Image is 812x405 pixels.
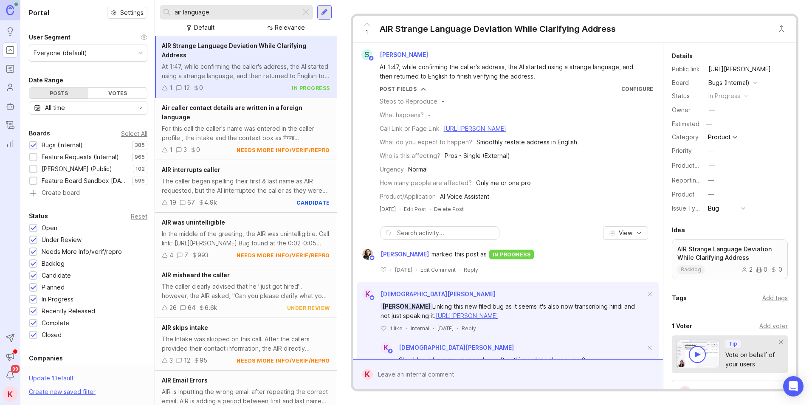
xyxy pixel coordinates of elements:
span: AIR was unintelligible [162,219,225,226]
div: Board [672,78,702,87]
a: Portal [3,42,18,58]
div: 67 [187,198,195,207]
span: Settings [120,8,144,17]
div: Companies [29,353,63,363]
div: Delete Post [434,205,464,213]
div: — [709,161,715,170]
div: Category [672,132,702,142]
div: 4 [169,250,173,260]
div: 6.6k [205,303,217,312]
div: Vote on behalf of your users [725,350,779,369]
div: under review [287,304,330,312]
span: AIR Strange Language Deviation While Clarifying Address [162,42,306,59]
div: AI Voice Assistant [440,192,489,201]
a: Settings [107,7,147,19]
div: · [399,205,400,213]
span: [PERSON_NAME] [381,250,429,259]
a: K[DEMOGRAPHIC_DATA][PERSON_NAME] [375,342,514,353]
div: Linking this new filed bug as it seems it's also now transcribing hindi and not just speaking it. [381,302,645,321]
svg: toggle icon [133,104,147,111]
div: Post Fields [380,85,417,93]
div: 0 [196,145,200,155]
div: Status [29,211,48,221]
a: AIR skips intakeThe Intake was skipped on this call. After the callers provided their contact inf... [155,318,337,371]
label: Priority [672,147,692,154]
div: Bugs (Internal) [42,141,83,150]
div: Reply [462,325,476,332]
div: 4.9k [204,198,217,207]
div: 19 [169,198,176,207]
div: Default [194,23,214,32]
time: [DATE] [380,206,396,212]
div: Date Range [29,75,63,85]
div: needs more info/verif/repro [237,252,330,259]
div: Reply [464,266,478,273]
div: Status [672,91,702,101]
div: 993 [197,250,209,260]
button: Post Fields [380,85,426,93]
div: The caller clearly advised that he "just got hired", however, the AIR asked, "Can you please clar... [162,282,330,301]
div: 12 [184,356,190,365]
div: - [442,97,444,106]
div: · [457,325,458,332]
img: Ysabelle Eugenio [362,249,373,260]
div: 12 [183,83,190,93]
a: Configure [621,86,653,92]
div: Normal [408,165,428,174]
a: AIR Strange Language Deviation While Clarifying AddressAt 1:47, while confirming the caller's add... [155,36,337,98]
a: AIR Strange Language Deviation While Clarifying Addressbacklog200 [672,239,788,279]
div: Planned [42,283,65,292]
div: · [433,325,434,332]
div: Add tags [762,293,788,303]
div: Urgency [380,165,404,174]
a: Reporting [3,136,18,151]
div: Feature Board Sandbox [DATE] [42,176,128,186]
a: Ideas [3,24,18,39]
a: S[PERSON_NAME] [356,49,435,60]
p: AIR Strange Language Deviation While Clarifying Address [677,245,782,262]
img: member badge [368,55,374,62]
div: Closed [42,330,62,340]
div: Reset [131,214,147,219]
a: Create board [29,190,147,197]
span: AIR Email Errors [162,377,208,384]
div: Select All [121,131,147,136]
time: [DATE] [395,267,412,273]
div: Internal [411,325,429,332]
div: Pros - Single (External) [445,151,510,160]
button: ProductboardID [707,160,718,171]
div: Feature Requests (Internal) [42,152,119,162]
div: Create new saved filter [29,387,96,397]
span: 99 [11,365,20,373]
div: 3 [183,145,187,155]
a: Air caller contact details are written in a foreign languageFor this call the caller's name was e... [155,98,337,160]
div: Product/Application [380,192,436,201]
div: 7 [184,250,188,260]
div: · [406,325,407,332]
div: Backlog [42,259,65,268]
div: Needs More Info/verif/repro [42,247,122,256]
span: 1 [365,28,368,37]
div: — [708,176,714,185]
div: 0 [199,83,203,93]
div: Update ' Default ' [29,374,75,387]
div: K [362,369,373,380]
input: Search activity... [397,228,495,238]
div: K [381,342,392,353]
span: [DEMOGRAPHIC_DATA][PERSON_NAME] [381,290,496,298]
div: Bug [708,204,719,213]
img: member badge [369,295,375,301]
div: Posts [29,88,88,98]
div: 0 [771,267,782,273]
a: Ysabelle Eugenio[PERSON_NAME] [357,249,431,260]
div: Add voter [759,321,788,331]
div: In the middle of the greeting, the AIR was unintelligible. Call link: [URL][PERSON_NAME] Bug foun... [162,229,330,248]
div: Only me or one pro [476,178,531,188]
div: AIR Strange Language Deviation While Clarifying Address [380,23,616,35]
a: Roadmaps [3,61,18,76]
p: backlog [681,266,701,273]
img: member badge [369,255,375,261]
div: Owner [672,105,702,115]
div: K [362,289,373,300]
div: Tags [672,293,687,303]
